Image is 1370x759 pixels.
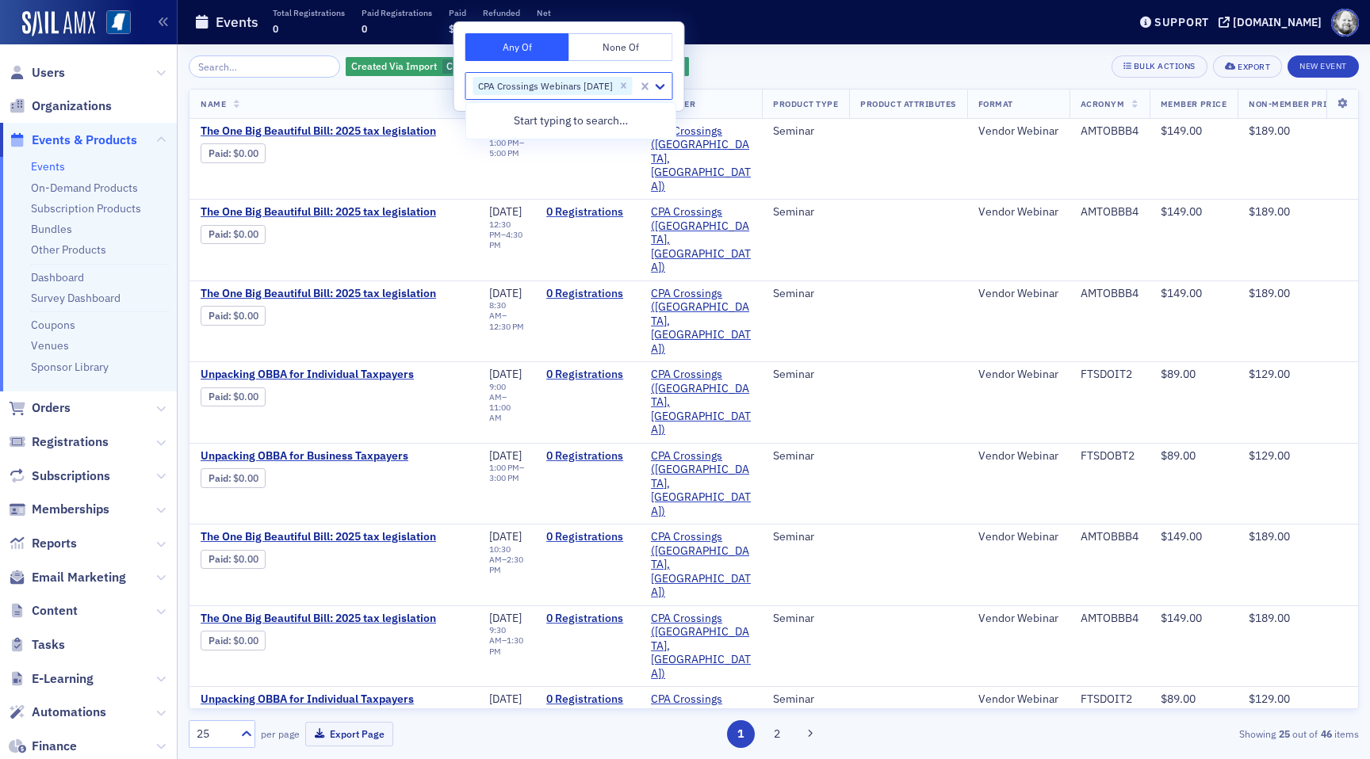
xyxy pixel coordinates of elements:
[546,692,629,707] a: 0 Registrations
[489,137,519,148] time: 1:00 PM
[31,338,69,353] a: Venues
[201,205,467,219] a: The One Big Beautiful Bill: 2025 tax legislation
[201,449,467,463] span: Unpacking OBBA for Business Taxpayers
[978,98,1013,109] span: Format
[31,181,138,195] a: On-Demand Products
[1161,204,1202,219] span: $149.00
[209,147,233,159] span: :
[860,98,955,109] span: Product Attributes
[1288,58,1359,72] a: New Event
[209,391,233,402] span: :
[773,368,838,382] div: Seminar
[546,205,629,219] a: 0 Registrations
[1081,205,1138,219] div: AMTOBBB4
[1081,124,1138,139] div: AMTOBBB4
[1249,529,1290,544] span: $189.00
[106,10,131,35] img: SailAMX
[773,124,838,139] div: Seminar
[978,449,1058,463] div: Vendor Webinar
[209,472,233,484] span: :
[362,22,367,35] span: 0
[773,205,838,219] div: Seminar
[1081,98,1125,109] span: Acronym
[1331,9,1359,36] span: Profile
[1219,17,1327,28] button: [DOMAIN_NAME]
[773,98,838,109] span: Product Type
[546,449,629,463] a: 0 Registrations
[9,738,77,755] a: Finance
[978,368,1058,382] div: Vendor Webinar
[233,472,258,484] span: $0.00
[201,368,467,382] a: Unpacking OBBA for Individual Taxpayers
[31,159,65,174] a: Events
[489,625,524,656] div: –
[773,530,838,544] div: Seminar
[489,299,506,321] time: 8:30 AM
[201,124,467,139] a: The One Big Beautiful Bill: 2025 tax legislation
[1081,612,1138,626] div: AMTOBBB4
[546,287,629,301] a: 0 Registrations
[9,399,71,417] a: Orders
[1161,124,1202,138] span: $149.00
[489,706,506,727] time: 9:00 AM
[9,704,106,721] a: Automations
[651,287,751,357] a: CPA Crossings ([GEOGRAPHIC_DATA], [GEOGRAPHIC_DATA])
[209,472,228,484] a: Paid
[233,391,258,402] span: $0.00
[209,147,228,159] a: Paid
[9,467,110,485] a: Subscriptions
[32,399,71,417] span: Orders
[651,530,751,600] span: CPA Crossings (Rochester, MI)
[978,692,1058,707] div: Vendor Webinar
[22,11,95,36] img: SailAMX
[773,612,838,626] div: Seminar
[32,636,65,654] span: Tasks
[489,382,524,424] div: –
[651,530,751,600] a: CPA Crossings ([GEOGRAPHIC_DATA], [GEOGRAPHIC_DATA])
[201,612,467,626] a: The One Big Beautiful Bill: 2025 tax legislation
[273,22,278,35] span: 0
[32,535,77,552] span: Reports
[651,368,751,437] span: CPA Crossings (Rochester, MI)
[273,7,345,18] p: Total Registrations
[1249,286,1290,300] span: $189.00
[1238,63,1270,71] div: Export
[201,692,467,707] a: Unpacking OBBA for Individual Taxpayers
[978,205,1058,219] div: Vendor Webinar
[233,228,258,240] span: $0.00
[651,612,751,681] span: CPA Crossings (Rochester, MI)
[209,635,228,646] a: Paid
[209,310,233,322] span: :
[546,368,629,382] a: 0 Registrations
[978,612,1058,626] div: Vendor Webinar
[31,242,106,257] a: Other Products
[978,124,1058,139] div: Vendor Webinar
[201,287,467,301] a: The One Big Beautiful Bill: 2025 tax legislation
[489,138,524,158] div: –
[1134,62,1196,71] div: Bulk Actions
[351,59,437,72] span: Created Via Import
[32,670,94,688] span: E-Learning
[201,143,266,162] div: Paid: 0 - $0
[489,300,524,331] div: –
[978,530,1058,544] div: Vendor Webinar
[651,124,751,194] span: CPA Crossings (Rochester, MI)
[489,321,524,332] time: 12:30 PM
[489,219,511,240] time: 12:30 PM
[489,472,519,483] time: 3:00 PM
[346,57,610,77] div: CPA Crossings Webinars 8.14.25
[201,631,266,650] div: Paid: 0 - $0
[489,448,522,463] span: [DATE]
[9,569,126,586] a: Email Marketing
[773,449,838,463] div: Seminar
[31,360,109,374] a: Sponsor Library
[489,635,523,656] time: 1:30 PM
[473,77,615,96] div: CPA Crossings Webinars [DATE]
[1161,529,1202,544] span: $149.00
[1161,286,1202,300] span: $149.00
